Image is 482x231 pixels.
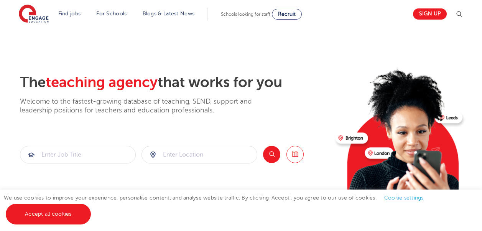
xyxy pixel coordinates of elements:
a: Accept all cookies [6,204,91,224]
button: Search [263,146,280,163]
img: Engage Education [19,5,49,24]
div: Submit [141,146,257,163]
h2: The that works for you [20,74,329,91]
a: Recruit [272,9,302,20]
div: Submit [20,146,136,163]
span: teaching agency [46,74,158,91]
a: For Schools [96,11,127,16]
a: Sign up [413,8,447,20]
span: We use cookies to improve your experience, personalise content, and analyse website traffic. By c... [4,195,431,217]
span: Recruit [278,11,296,17]
a: Cookie settings [384,195,424,201]
input: Submit [142,146,257,163]
span: Schools looking for staff [221,12,270,17]
a: Find jobs [58,11,81,16]
a: Blogs & Latest News [143,11,195,16]
input: Submit [20,146,135,163]
p: Welcome to the fastest-growing database of teaching, SEND, support and leadership positions for t... [20,97,273,115]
